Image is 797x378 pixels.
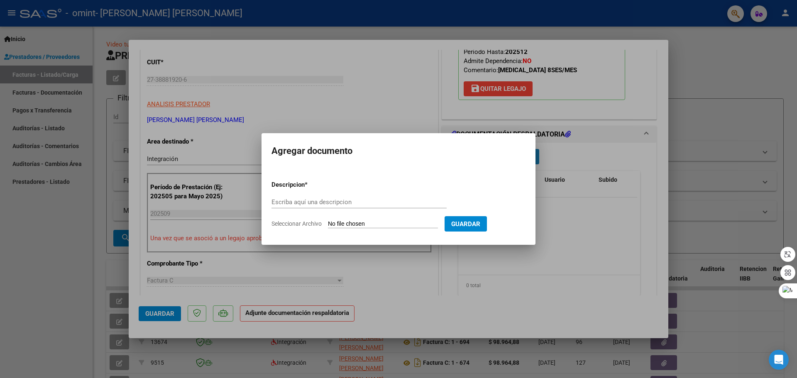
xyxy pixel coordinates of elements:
[271,180,348,190] p: Descripcion
[769,350,789,370] div: Open Intercom Messenger
[445,216,487,232] button: Guardar
[271,220,322,227] span: Seleccionar Archivo
[271,143,526,159] h2: Agregar documento
[451,220,480,228] span: Guardar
